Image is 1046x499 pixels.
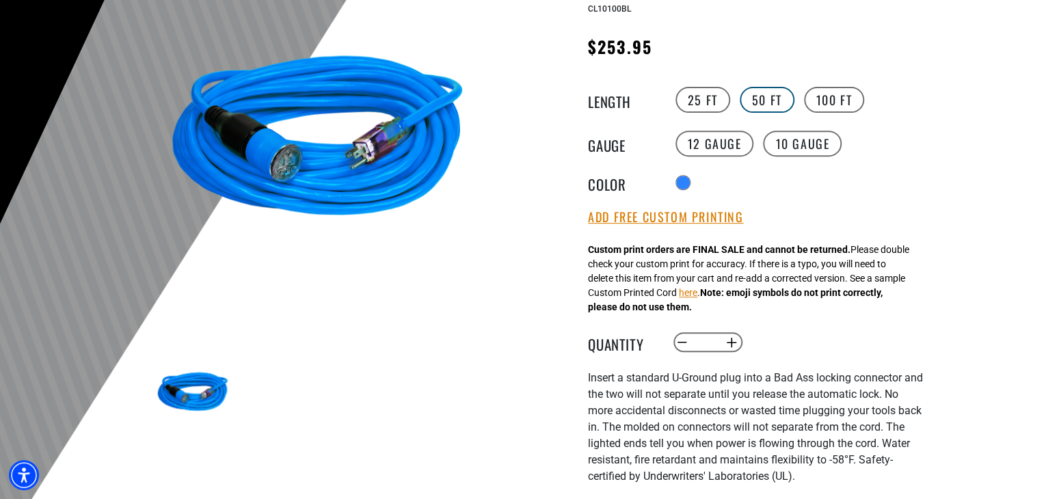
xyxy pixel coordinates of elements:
[763,131,842,157] label: 10 Gauge
[588,34,652,59] span: $253.95
[740,87,794,113] label: 50 FT
[588,244,850,255] strong: Custom print orders are FINAL SALE and cannot be returned.
[588,4,631,14] span: CL10100BL
[588,287,883,312] strong: Note: emoji symbols do not print correctly, please do not use them.
[675,87,730,113] label: 25 FT
[675,131,754,157] label: 12 Gauge
[679,286,697,300] button: here
[588,91,656,109] legend: Length
[588,334,656,351] label: Quantity
[9,460,39,490] div: Accessibility Menu
[588,243,909,314] div: Please double check your custom print for accuracy. If there is a typo, you will need to delete t...
[588,210,743,225] button: Add Free Custom Printing
[588,174,656,191] legend: Color
[588,135,656,152] legend: Gauge
[588,371,923,483] span: nsert a standard U-Ground plug into a Bad Ass locking connector and the two will not separate unt...
[804,87,865,113] label: 100 FT
[153,353,232,433] img: blue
